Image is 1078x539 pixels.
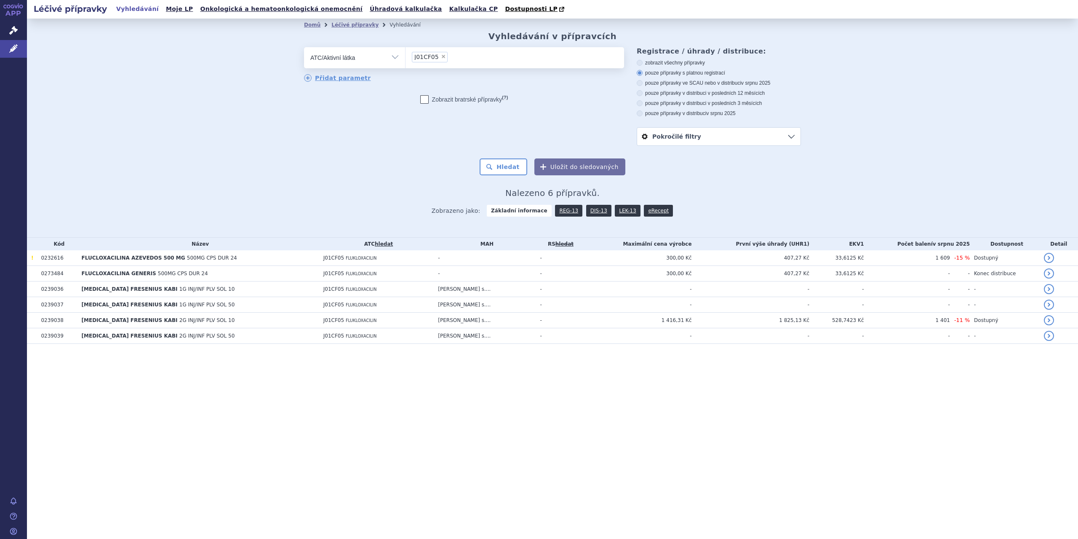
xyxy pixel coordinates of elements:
[1044,315,1054,325] a: detail
[187,255,237,261] span: 500MG CPS DUR 24
[954,317,970,323] span: -11 %
[37,297,77,313] td: 0239037
[1040,238,1078,250] th: Detail
[346,318,376,323] span: FLUKLOXACILIN
[692,313,809,328] td: 1 825,13 Kč
[555,241,574,247] del: hledat
[179,286,235,292] span: 1G INJ/INF PLV SOL 10
[581,297,691,313] td: -
[114,3,161,15] a: Vyhledávání
[809,238,864,250] th: EKV1
[741,80,770,86] span: v srpnu 2025
[1044,331,1054,341] a: detail
[692,328,809,344] td: -
[970,328,1040,344] td: -
[432,205,480,217] span: Zobrazeno jako:
[331,22,379,28] a: Léčivé přípravky
[933,241,970,247] span: v srpnu 2025
[505,5,558,12] span: Dostupnosti LP
[319,238,434,250] th: ATC
[82,302,178,308] span: [MEDICAL_DATA] FRESENIUS KABI
[534,158,625,175] button: Uložit do sledovaných
[323,271,344,276] span: J01CF05
[809,266,864,282] td: 33,6125 Kč
[950,282,970,297] td: -
[179,333,235,339] span: 2G INJ/INF PLV SOL 50
[864,266,950,282] td: -
[82,271,156,276] span: FLUCLOXACILINA GENERIS
[809,328,864,344] td: -
[197,3,365,15] a: Onkologická a hematoonkologická onemocnění
[637,128,800,145] a: Pokročilé filtry
[637,90,801,97] label: pouze přípravky v distribuci v posledních 12 měsících
[586,205,611,217] a: DIS-13
[809,250,864,266] td: 33,6125 Kč
[346,334,376,338] span: FLUKLOXACILIN
[434,250,536,266] td: -
[637,59,801,66] label: zobrazit všechny přípravky
[487,205,552,217] strong: Základní informace
[1044,268,1054,279] a: detail
[970,282,1040,297] td: -
[536,297,582,313] td: -
[37,328,77,344] td: 0239039
[31,255,33,261] span: Tento přípravek má DNC/DoÚ.
[441,54,446,59] span: ×
[323,317,344,323] span: J01CF05
[37,238,77,250] th: Kód
[37,282,77,297] td: 0239036
[536,313,582,328] td: -
[706,110,735,116] span: v srpnu 2025
[954,255,970,261] span: -15 %
[970,266,1040,282] td: Konec distribuce
[950,328,970,344] td: -
[809,282,864,297] td: -
[37,266,77,282] td: 0273484
[536,282,582,297] td: -
[367,3,445,15] a: Úhradová kalkulačka
[434,282,536,297] td: [PERSON_NAME] s....
[1044,284,1054,294] a: detail
[346,287,376,292] span: FLUKLOXACILIN
[864,250,950,266] td: 1 609
[434,266,536,282] td: -
[1044,253,1054,263] a: detail
[692,297,809,313] td: -
[970,250,1040,266] td: Dostupný
[414,54,439,60] span: J01CF05
[536,250,582,266] td: -
[179,302,235,308] span: 1G INJ/INF PLV SOL 50
[581,266,691,282] td: 300,00 Kč
[581,250,691,266] td: 300,00 Kč
[864,282,950,297] td: -
[480,158,527,175] button: Hledat
[864,313,950,328] td: 1 401
[390,19,432,31] li: Vyhledávání
[346,271,376,276] span: FLUKLOXACILIN
[304,22,320,28] a: Domů
[692,282,809,297] td: -
[323,255,344,261] span: J01CF05
[434,238,536,250] th: MAH
[37,313,77,328] td: 0239038
[346,256,376,260] span: FLUKLOXACILIN
[323,302,344,308] span: J01CF05
[809,313,864,328] td: 528,7423 Kč
[179,317,235,323] span: 2G INJ/INF PLV SOL 10
[864,297,950,313] td: -
[323,286,344,292] span: J01CF05
[970,313,1040,328] td: Dostupný
[581,313,691,328] td: 1 416,31 Kč
[536,266,582,282] td: -
[82,317,178,323] span: [MEDICAL_DATA] FRESENIUS KABI
[37,250,77,266] td: 0232616
[970,297,1040,313] td: -
[637,110,801,117] label: pouze přípravky v distribuci
[637,80,801,86] label: pouze přípravky ve SCAU nebo v distribuci
[864,238,970,250] th: Počet balení
[323,333,344,339] span: J01CF05
[488,31,617,41] h2: Vyhledávání v přípravcích
[434,297,536,313] td: [PERSON_NAME] s....
[505,188,600,198] span: Nalezeno 6 přípravků.
[864,328,950,344] td: -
